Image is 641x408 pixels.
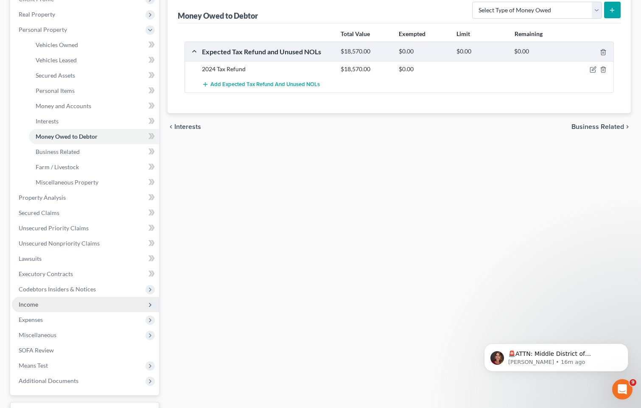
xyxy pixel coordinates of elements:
[29,159,159,175] a: Farm / Livestock
[36,133,98,140] span: Money Owed to Debtor
[29,98,159,114] a: Money and Accounts
[612,379,633,400] iframe: Intercom live chat
[19,285,96,293] span: Codebtors Insiders & Notices
[29,68,159,83] a: Secured Assets
[12,343,159,358] a: SOFA Review
[19,240,100,247] span: Unsecured Nonpriority Claims
[19,26,67,33] span: Personal Property
[19,331,56,338] span: Miscellaneous
[29,83,159,98] a: Personal Items
[19,224,89,232] span: Unsecured Priority Claims
[395,48,452,56] div: $0.00
[12,251,159,266] a: Lawsuits
[19,316,43,323] span: Expenses
[36,179,98,186] span: Miscellaneous Property
[29,175,159,190] a: Miscellaneous Property
[630,379,636,386] span: 9
[12,236,159,251] a: Unsecured Nonpriority Claims
[19,301,38,308] span: Income
[210,81,320,88] span: Add Expected Tax Refund and Unused NOLs
[19,377,78,384] span: Additional Documents
[510,48,568,56] div: $0.00
[571,123,631,130] button: Business Related chevron_right
[36,163,79,170] span: Farm / Livestock
[19,194,66,201] span: Property Analysis
[399,30,425,37] strong: Exempted
[452,48,510,56] div: $0.00
[174,123,201,130] span: Interests
[29,37,159,53] a: Vehicles Owned
[29,129,159,144] a: Money Owed to Debtor
[12,221,159,236] a: Unsecured Priority Claims
[395,65,452,73] div: $0.00
[36,72,75,79] span: Secured Assets
[29,53,159,68] a: Vehicles Leased
[12,266,159,282] a: Executory Contracts
[36,148,80,155] span: Business Related
[36,102,91,109] span: Money and Accounts
[36,56,77,64] span: Vehicles Leased
[36,87,75,94] span: Personal Items
[341,30,370,37] strong: Total Value
[29,114,159,129] a: Interests
[471,326,641,385] iframe: Intercom notifications message
[336,65,394,73] div: $18,570.00
[168,123,201,130] button: chevron_left Interests
[202,77,320,92] button: Add Expected Tax Refund and Unused NOLs
[19,347,54,354] span: SOFA Review
[36,117,59,125] span: Interests
[624,123,631,130] i: chevron_right
[19,255,42,262] span: Lawsuits
[12,190,159,205] a: Property Analysis
[29,144,159,159] a: Business Related
[19,209,59,216] span: Secured Claims
[198,47,336,56] div: Expected Tax Refund and Unused NOLs
[168,123,174,130] i: chevron_left
[19,270,73,277] span: Executory Contracts
[178,11,260,21] div: Money Owed to Debtor
[515,30,543,37] strong: Remaining
[571,123,624,130] span: Business Related
[198,65,336,73] div: 2024 Tax Refund
[19,362,48,369] span: Means Test
[12,205,159,221] a: Secured Claims
[336,48,394,56] div: $18,570.00
[36,41,78,48] span: Vehicles Owned
[19,11,55,18] span: Real Property
[456,30,470,37] strong: Limit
